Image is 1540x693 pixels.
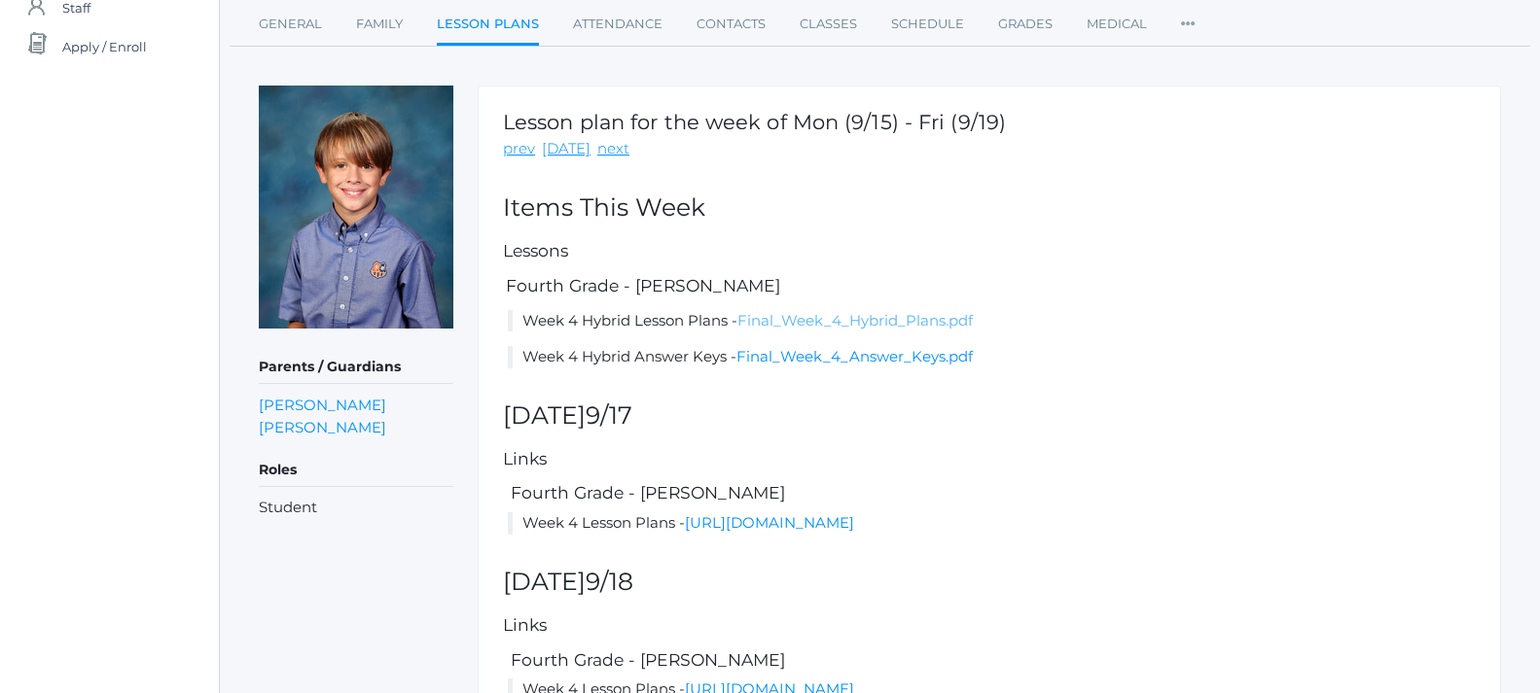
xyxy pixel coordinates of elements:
span: 9/17 [586,400,632,430]
a: Medical [1087,5,1147,44]
h2: [DATE] [503,402,1476,430]
a: Classes [800,5,857,44]
img: Jack Crosby [259,86,453,329]
a: [PERSON_NAME] [259,416,386,438]
h2: [DATE] [503,569,1476,596]
a: [PERSON_NAME] [259,394,386,416]
h5: Fourth Grade - [PERSON_NAME] [508,651,1476,670]
h5: Lessons [503,242,1476,260]
a: next [597,138,629,160]
a: Lesson Plans [437,5,539,47]
h5: Fourth Grade - [PERSON_NAME] [508,484,1476,502]
a: Grades [998,5,1053,44]
h2: Items This Week [503,194,1476,222]
h5: Fourth Grade - [PERSON_NAME] [503,277,1476,295]
li: Week 4 Hybrid Answer Keys - [508,346,1476,368]
a: Contacts [697,5,766,44]
a: Schedule [891,5,964,44]
span: 9/18 [586,567,633,596]
a: General [259,5,322,44]
li: Week 4 Lesson Plans - [508,512,1476,535]
a: Family [356,5,403,44]
h5: Parents / Guardians [259,351,453,384]
a: [URL][DOMAIN_NAME] [685,513,854,532]
h5: Links [503,616,1476,635]
span: Apply / Enroll [62,27,147,66]
h5: Links [503,450,1476,468]
a: Final_Week_4_Hybrid_Plans.pdf [737,311,973,329]
h5: Roles [259,454,453,487]
a: prev [503,138,535,160]
a: [DATE] [542,138,591,160]
a: Attendance [573,5,663,44]
a: Final_Week_4_Answer_Keys.pdf [736,347,973,365]
li: Student [259,497,453,519]
li: Week 4 Hybrid Lesson Plans - [508,310,1476,332]
h1: Lesson plan for the week of Mon (9/15) - Fri (9/19) [503,111,1006,133]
